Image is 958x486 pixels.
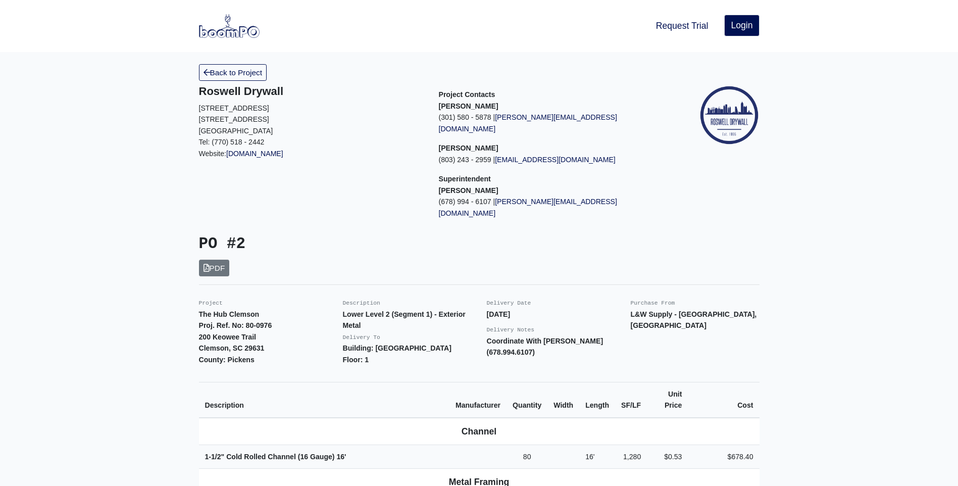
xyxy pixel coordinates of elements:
[343,300,380,306] small: Description
[439,113,617,133] a: [PERSON_NAME][EMAIL_ADDRESS][DOMAIN_NAME]
[199,125,424,137] p: [GEOGRAPHIC_DATA]
[199,103,424,114] p: [STREET_ADDRESS]
[439,175,491,183] span: Superintendent
[647,382,688,418] th: Unit Price
[343,310,466,330] strong: Lower Level 2 (Segment 1) - Exterior Metal
[343,334,380,341] small: Delivery To
[226,150,283,158] a: [DOMAIN_NAME]
[336,453,346,461] span: 16'
[439,198,617,217] a: [PERSON_NAME][EMAIL_ADDRESS][DOMAIN_NAME]
[439,186,498,195] strong: [PERSON_NAME]
[199,114,424,125] p: [STREET_ADDRESS]
[199,235,472,254] h3: PO #2
[579,382,615,418] th: Length
[449,382,507,418] th: Manufacturer
[647,445,688,469] td: $0.53
[631,300,675,306] small: Purchase From
[199,300,223,306] small: Project
[205,453,346,461] strong: 1-1/2" Cold Rolled Channel (16 Gauge)
[199,310,260,318] strong: The Hub Clemson
[495,156,616,164] a: [EMAIL_ADDRESS][DOMAIN_NAME]
[199,382,449,418] th: Description
[199,344,265,352] strong: Clemson, SC 29631
[199,85,424,98] h5: Roswell Drywall
[487,310,511,318] strong: [DATE]
[507,445,547,469] td: 80
[199,356,255,364] strong: County: Pickens
[199,64,267,81] a: Back to Project
[199,136,424,148] p: Tel: (770) 518 - 2442
[439,196,664,219] p: (678) 994 - 6107 |
[585,453,594,461] span: 16'
[199,333,256,341] strong: 200 Keowee Trail
[615,382,647,418] th: SF/LF
[199,260,230,276] a: PDF
[199,321,272,329] strong: Proj. Ref. No: 80-0976
[507,382,547,418] th: Quantity
[487,337,603,357] strong: Coordinate With [PERSON_NAME] (678.994.6107)
[439,112,664,134] p: (301) 580 - 5878 |
[439,90,495,99] span: Project Contacts
[724,15,759,36] a: Login
[487,300,531,306] small: Delivery Date
[462,426,496,436] b: Channel
[652,15,713,37] a: Request Trial
[688,445,759,469] td: $678.40
[487,327,535,333] small: Delivery Notes
[343,344,451,352] strong: Building: [GEOGRAPHIC_DATA]
[199,85,424,159] div: Website:
[343,356,369,364] strong: Floor: 1
[439,154,664,166] p: (803) 243 - 2959 |
[631,309,760,331] p: L&W Supply - [GEOGRAPHIC_DATA], [GEOGRAPHIC_DATA]
[439,102,498,110] strong: [PERSON_NAME]
[439,144,498,152] strong: [PERSON_NAME]
[199,14,260,37] img: boomPO
[615,445,647,469] td: 1,280
[688,382,759,418] th: Cost
[547,382,579,418] th: Width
